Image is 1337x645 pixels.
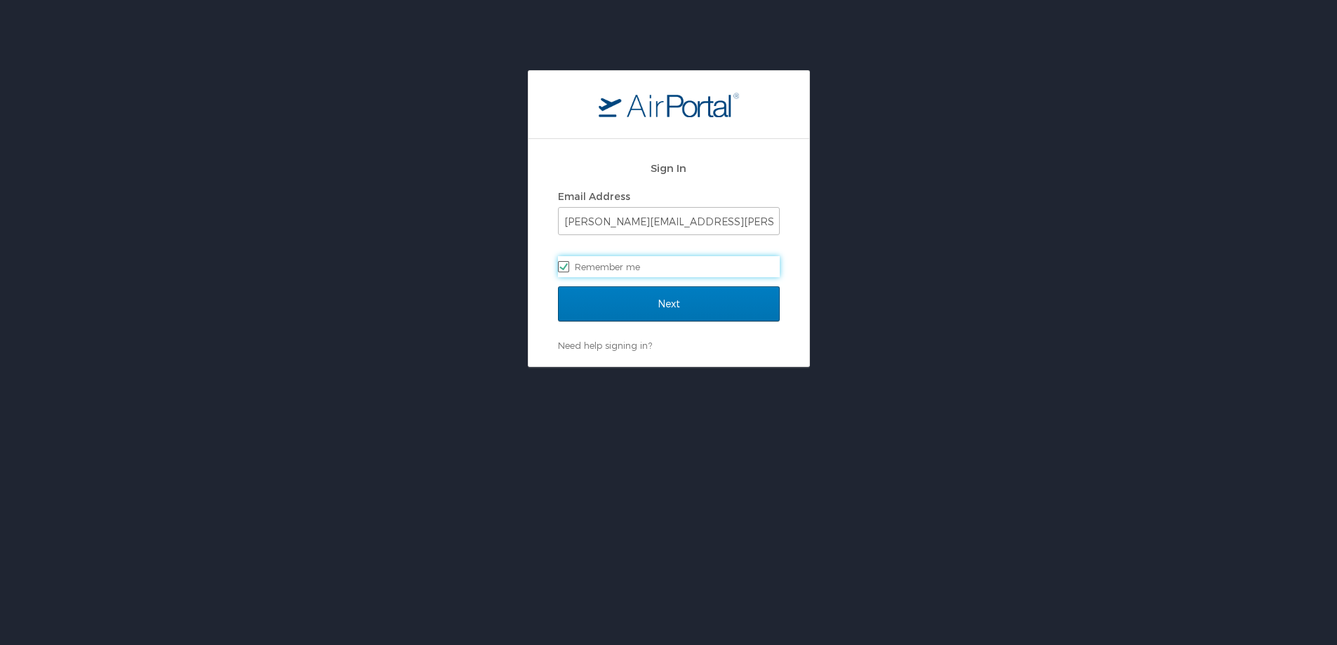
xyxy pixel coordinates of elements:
input: Next [558,286,780,321]
img: logo [599,92,739,117]
h2: Sign In [558,160,780,176]
label: Remember me [558,256,780,277]
a: Need help signing in? [558,340,652,351]
label: Email Address [558,190,630,202]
